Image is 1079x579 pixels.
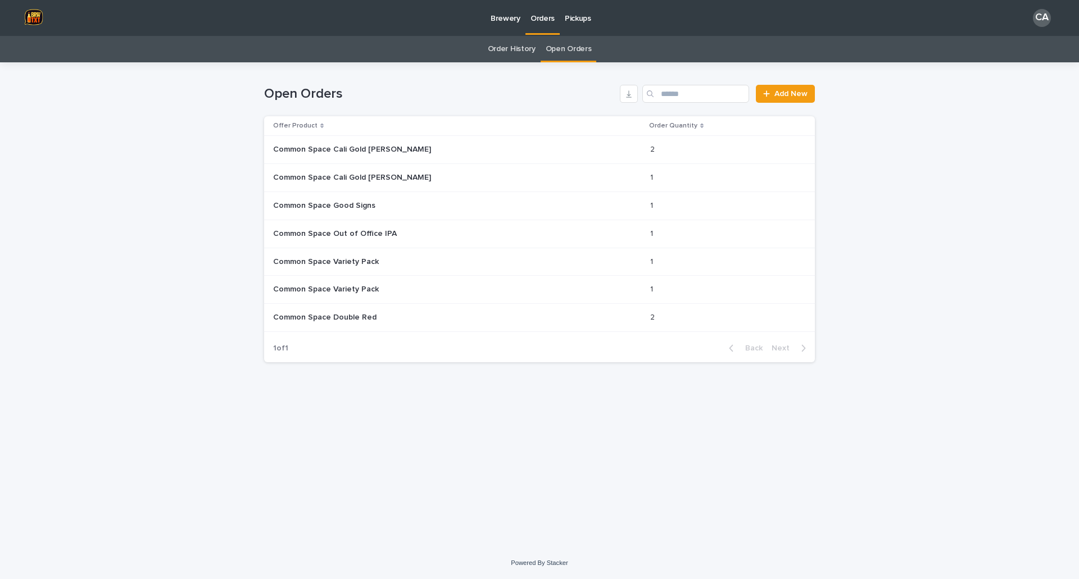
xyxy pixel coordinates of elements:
p: Common Space Cali Gold [PERSON_NAME] [273,171,433,183]
span: Back [738,344,763,352]
a: Open Orders [546,36,592,62]
img: lZ4MnppGRKWyPqO0yWoC [22,7,45,29]
div: CA [1033,9,1051,27]
p: Common Space Out of Office IPA [273,227,399,239]
tr: Common Space Cali Gold [PERSON_NAME]Common Space Cali Gold [PERSON_NAME] 22 [264,136,815,164]
p: Offer Product [273,120,318,132]
a: Add New [756,85,815,103]
h1: Open Orders [264,86,615,102]
p: 1 [650,282,655,294]
button: Back [720,343,767,353]
tr: Common Space Out of Office IPACommon Space Out of Office IPA 11 [264,220,815,248]
p: 1 of 1 [264,335,297,362]
p: Order Quantity [649,120,697,132]
tr: Common Space Variety PackCommon Space Variety Pack 11 [264,276,815,304]
p: 1 [650,227,655,239]
tr: Common Space Good SignsCommon Space Good Signs 11 [264,192,815,220]
p: Common Space Variety Pack [273,255,381,267]
p: 1 [650,255,655,267]
p: 2 [650,143,657,154]
input: Search [642,85,749,103]
span: Add New [774,90,808,98]
p: Common Space Cali Gold [PERSON_NAME] [273,143,433,154]
p: Common Space Good Signs [273,199,378,211]
tr: Common Space Cali Gold [PERSON_NAME]Common Space Cali Gold [PERSON_NAME] 11 [264,164,815,192]
a: Powered By Stacker [511,559,568,566]
button: Next [767,343,815,353]
a: Order History [488,36,536,62]
p: 1 [650,199,655,211]
tr: Common Space Variety PackCommon Space Variety Pack 11 [264,248,815,276]
span: Next [772,344,796,352]
p: Common Space Variety Pack [273,282,381,294]
p: 1 [650,171,655,183]
p: Common Space Double Red [273,311,379,322]
p: 2 [650,311,657,322]
tr: Common Space Double RedCommon Space Double Red 22 [264,304,815,332]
